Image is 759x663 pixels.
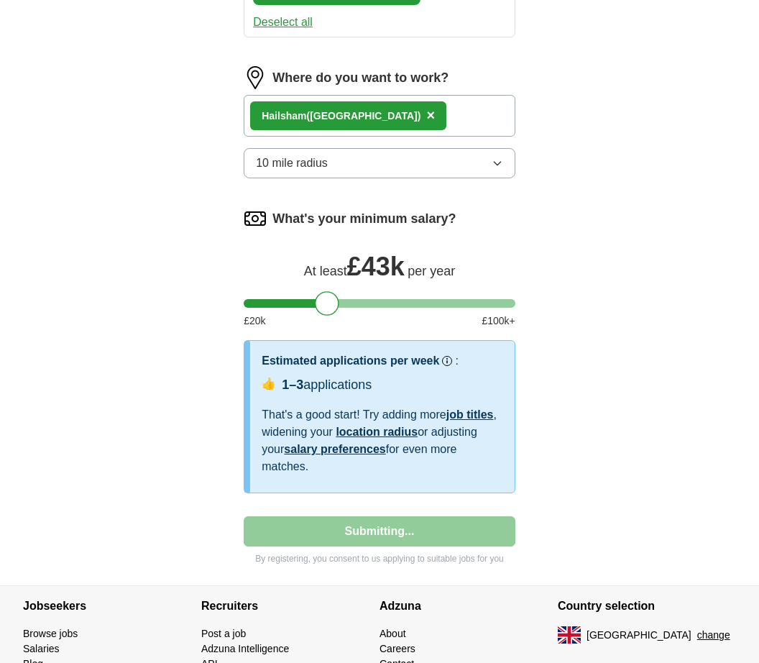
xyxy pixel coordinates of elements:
button: 10 mile radius [244,148,515,178]
span: 👍 [262,375,276,393]
strong: Hailsha [262,110,298,122]
label: What's your minimum salary? [272,209,456,229]
span: per year [408,264,455,278]
span: At least [304,264,347,278]
a: Salaries [23,643,60,654]
span: 1–3 [282,378,303,392]
button: × [426,105,435,127]
p: By registering, you consent to us applying to suitable jobs for you [244,552,515,565]
a: Adzuna Intelligence [201,643,289,654]
button: Submitting... [244,516,515,547]
span: £ 20 k [244,314,265,329]
a: Post a job [201,628,246,639]
a: Browse jobs [23,628,78,639]
span: ([GEOGRAPHIC_DATA]) [306,110,420,122]
div: m [262,109,420,124]
h3: Estimated applications per week [262,352,439,370]
h4: Country selection [558,586,736,626]
img: salary.png [244,207,267,230]
span: × [426,107,435,123]
span: 10 mile radius [256,155,328,172]
a: salary preferences [284,443,385,455]
button: change [697,628,730,643]
a: Careers [379,643,415,654]
div: applications [282,375,372,395]
button: Deselect all [253,14,313,31]
img: location.png [244,66,267,89]
span: [GEOGRAPHIC_DATA] [586,628,691,643]
a: About [379,628,406,639]
a: location radius [336,426,418,438]
div: That's a good start! Try adding more , widening your or adjusting your for even more matches. [262,406,503,475]
a: job titles [446,408,494,421]
label: Where do you want to work? [272,68,448,88]
h3: : [455,352,458,370]
img: UK flag [558,626,581,644]
span: £ 43k [347,252,405,281]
